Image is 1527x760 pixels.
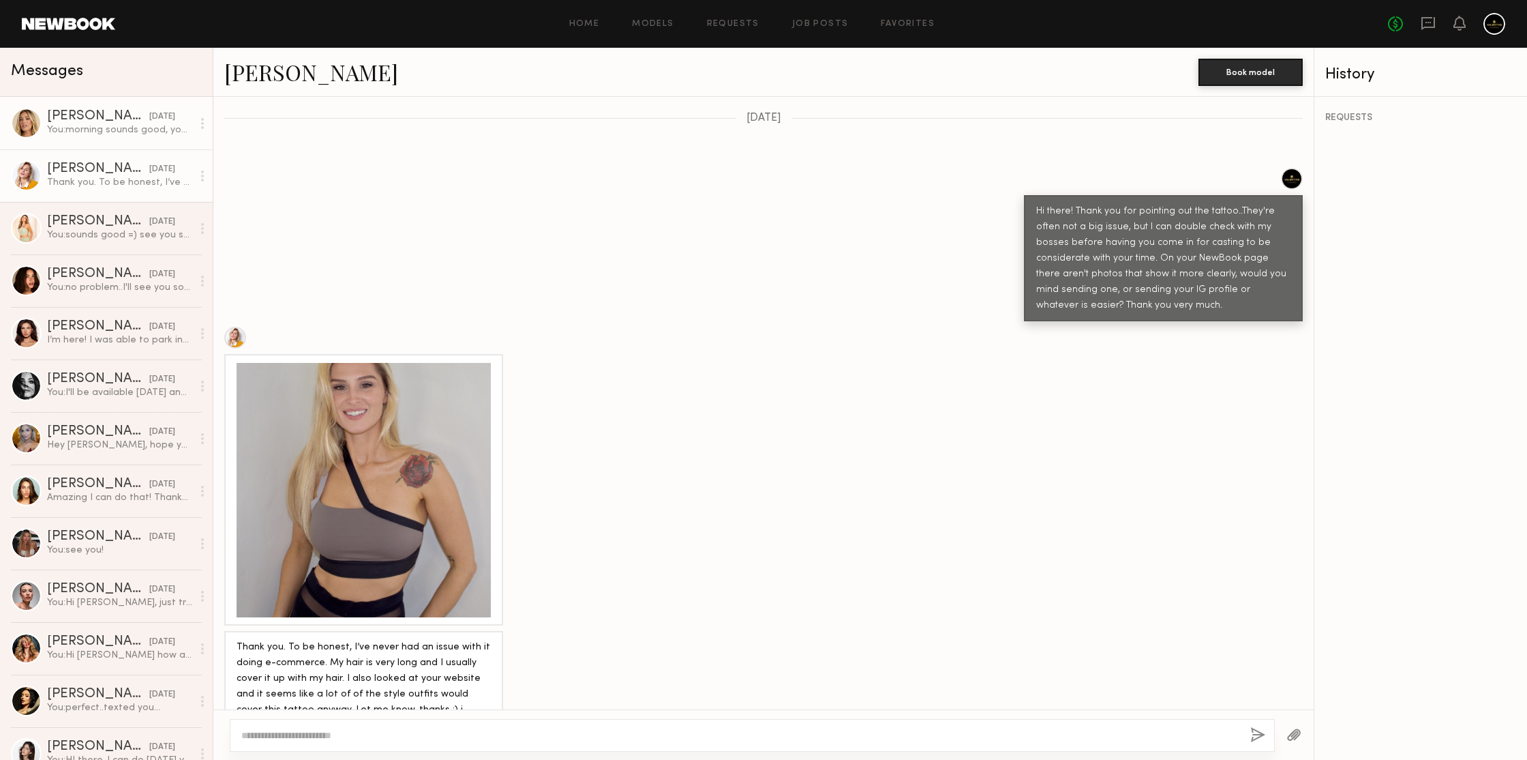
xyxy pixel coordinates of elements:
div: [DATE] [149,636,175,649]
div: [PERSON_NAME] [47,425,149,439]
div: You: perfect..texted you... [47,701,192,714]
div: [DATE] [149,163,175,176]
a: Models [632,20,674,29]
div: You: no problem..I'll see you soon [47,281,192,294]
div: [DATE] [149,583,175,596]
div: [PERSON_NAME] [47,478,149,491]
span: Messages [11,63,83,79]
div: [DATE] [149,268,175,281]
div: [PERSON_NAME] [47,372,149,386]
div: Hey [PERSON_NAME], hope you’re doing well. My sister’s instagram is @trapfordom [47,439,192,452]
div: [DATE] [149,111,175,123]
div: [PERSON_NAME] [47,110,149,123]
div: I’m here! I was able to park inside the parking lot [47,334,192,347]
div: You: see you! [47,544,192,557]
a: Requests [707,20,759,29]
div: [DATE] [149,216,175,229]
div: [PERSON_NAME] [47,635,149,649]
div: [PERSON_NAME] [47,530,149,544]
div: Hi there! Thank you for pointing out the tattoo..They're often not a big issue, but I can double ... [1036,204,1290,314]
a: [PERSON_NAME] [224,57,398,87]
div: Amazing I can do that! Thanks so much & looking forward to meeting you!! [47,491,192,504]
a: Home [569,20,600,29]
a: Job Posts [792,20,849,29]
div: [DATE] [149,478,175,491]
div: [DATE] [149,688,175,701]
a: Favorites [881,20,935,29]
div: [DATE] [149,426,175,439]
div: History [1325,67,1516,83]
span: [DATE] [746,113,781,124]
div: [PERSON_NAME] [47,740,149,754]
div: [DATE] [149,741,175,754]
div: You: sounds good =) see you soon then [47,229,192,242]
div: Thank you. To be honest, I’ve never had an issue with it doing e-commerce. My hair is very long a... [237,640,491,734]
a: Book model [1198,65,1303,77]
div: REQUESTS [1325,113,1516,123]
div: You: morning sounds good, you can confirm later whenever you hear back from them too...let's say ... [47,123,192,136]
button: Book model [1198,59,1303,86]
div: [DATE] [149,373,175,386]
div: Thank you. To be honest, I’ve never had an issue with it doing e-commerce. My hair is very long a... [47,176,192,189]
div: [PERSON_NAME] [47,688,149,701]
div: [PERSON_NAME] [47,267,149,281]
div: You: Hi [PERSON_NAME] how are you? My name is [PERSON_NAME] and I work for a company called Valen... [47,649,192,662]
div: [PERSON_NAME] [47,162,149,176]
div: You: I'll be available [DATE] and [DATE] if you can do that [47,386,192,399]
div: You: Hi [PERSON_NAME], just trying to reach out again about the ecomm gig, to see if you're still... [47,596,192,609]
div: [PERSON_NAME] [47,215,149,229]
div: [PERSON_NAME] [47,583,149,596]
div: [PERSON_NAME] [47,320,149,334]
div: [DATE] [149,321,175,334]
div: [DATE] [149,531,175,544]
